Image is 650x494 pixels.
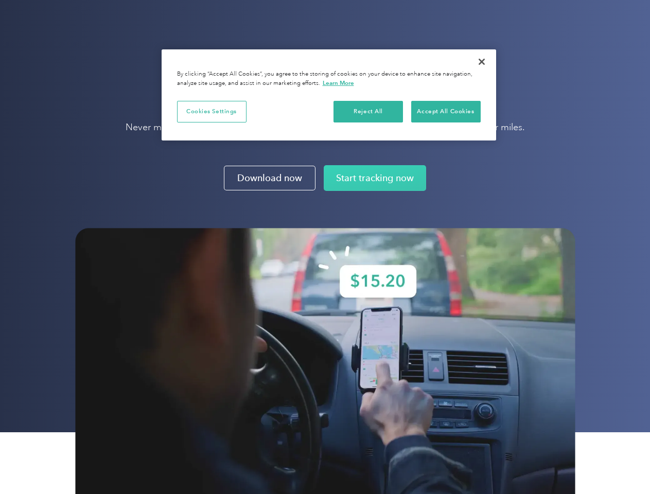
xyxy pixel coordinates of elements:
[126,121,525,133] p: Never miss a mile with the Everlance mileage tracker app. Set it, forget it and track all your mi...
[323,79,354,86] a: More information about your privacy, opens in a new tab
[224,166,315,190] a: Download now
[324,165,426,191] a: Start tracking now
[126,82,525,111] h1: Automatic mileage tracker
[177,70,481,88] div: By clicking “Accept All Cookies”, you agree to the storing of cookies on your device to enhance s...
[411,101,481,122] button: Accept All Cookies
[333,101,403,122] button: Reject All
[470,50,493,73] button: Close
[162,49,496,140] div: Cookie banner
[162,49,496,140] div: Privacy
[177,101,247,122] button: Cookies Settings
